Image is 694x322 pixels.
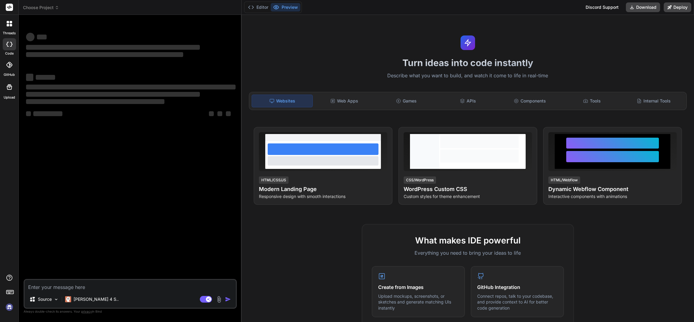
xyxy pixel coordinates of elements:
span: ‌ [37,35,47,39]
p: Interactive components with animations [548,193,677,200]
button: Editor [246,3,271,12]
span: Choose Project [23,5,59,11]
p: Everything you need to bring your ideas to life [372,249,564,257]
span: ‌ [26,33,35,41]
div: Internal Tools [623,95,684,107]
span: ‌ [26,92,200,97]
img: attachment [216,296,223,303]
label: Upload [4,95,15,100]
div: Games [376,95,436,107]
p: Responsive design with smooth interactions [259,193,387,200]
span: ‌ [33,111,62,116]
button: Preview [271,3,300,12]
span: ‌ [26,111,31,116]
div: HTML/Webflow [548,176,580,184]
div: APIs [438,95,498,107]
span: ‌ [26,85,236,89]
p: Connect repos, talk to your codebase, and provide context to AI for better code generation [477,293,557,311]
span: ‌ [226,111,231,116]
p: Upload mockups, screenshots, or sketches and generate matching UIs instantly [378,293,458,311]
label: code [5,51,14,56]
div: Tools [561,95,622,107]
h4: GitHub Integration [477,283,557,291]
span: ‌ [36,75,55,80]
img: Pick Models [54,297,59,302]
label: GitHub [4,72,15,77]
p: Describe what you want to build, and watch it come to life in real-time [245,72,690,80]
div: HTML/CSS/JS [259,176,289,184]
button: Download [626,2,660,12]
h4: Modern Landing Page [259,185,387,193]
span: privacy [81,310,92,313]
img: Claude 4 Sonnet [65,296,71,302]
span: ‌ [26,45,200,50]
div: Websites [252,95,313,107]
p: Custom styles for theme enhancement [404,193,532,200]
span: ‌ [217,111,222,116]
h4: Create from Images [378,283,458,291]
img: icon [225,296,231,302]
div: Components [500,95,560,107]
h1: Turn ideas into code instantly [245,57,690,68]
div: Web Apps [314,95,375,107]
label: threads [3,31,16,36]
div: Discord Support [582,2,622,12]
span: ‌ [26,52,183,57]
p: Source [38,296,52,302]
span: ‌ [26,99,164,104]
p: [PERSON_NAME] 4 S.. [74,296,119,302]
h4: WordPress Custom CSS [404,185,532,193]
span: ‌ [26,74,33,81]
h4: Dynamic Webflow Component [548,185,677,193]
span: ‌ [209,111,214,116]
button: Deploy [664,2,691,12]
img: signin [4,302,15,312]
h2: What makes IDE powerful [372,234,564,247]
p: Always double-check its answers. Your in Bind [24,309,237,314]
div: CSS/WordPress [404,176,436,184]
